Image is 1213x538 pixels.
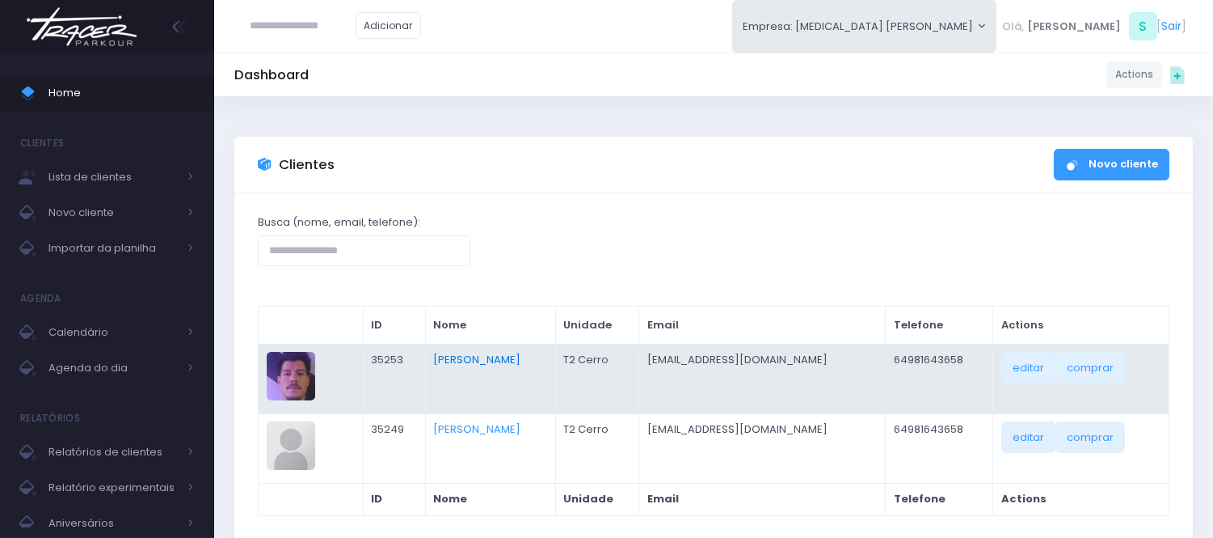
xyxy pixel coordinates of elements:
a: comprar [1055,352,1125,383]
h4: Agenda [20,282,61,315]
th: ID [363,483,425,515]
span: S [1129,12,1157,40]
td: [EMAIL_ADDRESS][DOMAIN_NAME] [638,413,885,483]
a: [PERSON_NAME] [433,422,520,437]
th: Email [638,483,885,515]
td: 35253 [363,344,425,413]
th: Actions [993,483,1169,515]
th: ID [363,307,425,345]
td: [EMAIL_ADDRESS][DOMAIN_NAME] [638,344,885,413]
th: Unidade [555,307,638,345]
span: Lista de clientes [48,167,178,188]
th: Telefone [885,483,992,515]
th: Unidade [555,483,638,515]
span: Relatório experimentais [48,477,178,498]
span: Aniversários [48,513,178,534]
h4: Relatórios [20,402,80,434]
a: [PERSON_NAME] [433,352,520,367]
th: Nome [425,483,555,515]
span: Relatórios de clientes [48,442,178,463]
h4: Clientes [20,127,64,159]
label: Busca (nome, email, telefone): [258,214,420,231]
td: 64981643658 [885,413,992,483]
span: Olá, [1003,19,1025,35]
h3: Clientes [279,157,335,173]
a: editar [1001,352,1055,383]
span: [PERSON_NAME] [1027,19,1121,35]
span: Home [48,83,194,104]
span: Agenda do dia [48,358,178,379]
span: Calendário [48,322,178,343]
td: 64981643658 [885,344,992,413]
th: Nome [425,307,555,345]
a: editar [1001,422,1055,452]
a: Adicionar [356,12,422,39]
span: Novo cliente [48,202,178,223]
a: comprar [1055,422,1125,452]
th: Actions [993,307,1169,345]
a: Actions [1106,61,1162,88]
td: T2 Cerro [555,413,638,483]
span: Importar da planilha [48,238,178,259]
th: Telefone [885,307,992,345]
h5: Dashboard [234,67,309,83]
td: 35249 [363,413,425,483]
th: Email [638,307,885,345]
a: Sair [1162,18,1182,35]
td: T2 Cerro [555,344,638,413]
a: Novo cliente [1054,149,1169,180]
div: [ ] [996,8,1193,44]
